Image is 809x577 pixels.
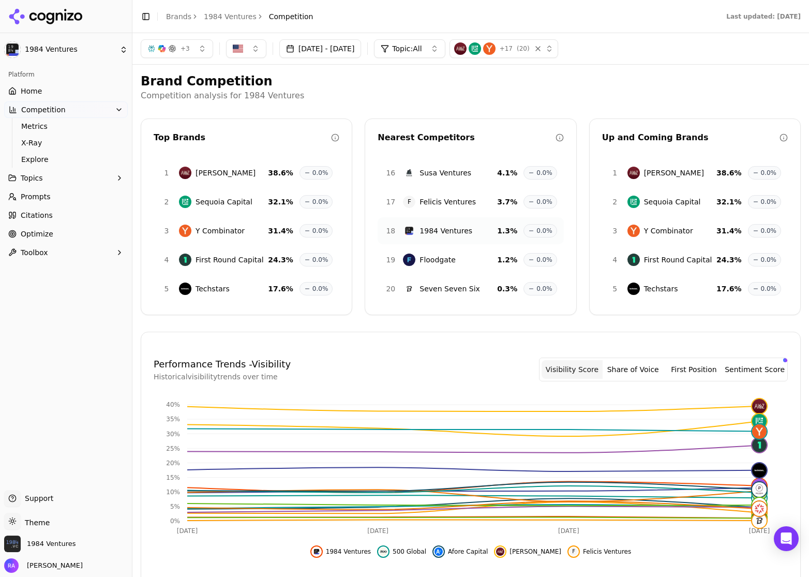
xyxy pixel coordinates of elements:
span: First Round Capital [644,255,712,265]
img: 1984 Ventures [403,225,415,237]
span: 1 [609,168,621,178]
span: [PERSON_NAME] [644,168,704,178]
img: sv angel [752,498,767,512]
img: Techstars [627,283,640,295]
span: Susa Ventures [420,168,471,178]
span: F [403,196,415,208]
a: Metrics [17,119,115,134]
img: Andreessen Horowitz [454,42,467,55]
span: Floodgate [420,255,456,265]
button: Hide 1984 ventures data [310,545,371,558]
span: X-Ray [21,138,111,148]
span: 24.3 % [268,255,293,265]
img: andreessen horowitz [496,548,504,556]
img: khosla ventures [752,479,767,493]
span: 24.3 % [716,255,742,265]
span: Home [21,86,42,96]
button: [DATE] - [DATE] [279,39,362,58]
p: Competition analysis for 1984 Ventures [141,90,801,102]
span: 0.3 % [497,284,517,294]
span: Explore [21,154,111,165]
img: 1984 ventures [312,548,321,556]
img: Sequoia Capital [469,42,481,55]
span: 20 [384,284,397,294]
span: Y Combinator [644,226,693,236]
span: [PERSON_NAME] [23,561,83,570]
tspan: 20% [166,460,180,467]
div: Top Brands [154,131,331,144]
img: First Round Capital [627,254,640,266]
span: 4 [609,255,621,265]
span: 0.0% [761,256,777,264]
span: 31.4 % [716,226,742,236]
span: 17.6 % [268,284,293,294]
button: Toolbox [4,244,128,261]
span: Competition [269,11,313,22]
img: First Round Capital [179,254,191,266]
span: Competition [21,105,66,115]
span: 1.3 % [497,226,517,236]
h4: Performance Trends - Visibility [154,357,291,372]
span: 1984 Ventures [420,226,472,236]
img: y combinator [752,424,767,439]
span: Prompts [21,191,51,202]
span: Sequoia Capital [644,197,701,207]
span: 0.0% [312,198,328,206]
div: Nearest Competitors [378,131,555,144]
span: 0.0% [312,285,328,293]
img: Techstars [179,283,191,295]
button: Open user button [4,558,83,573]
span: 1 [160,168,173,178]
img: Y Combinator [483,42,496,55]
span: 5 [160,284,173,294]
img: Y Combinator [179,225,191,237]
img: sequoia capital [752,414,767,428]
nav: breadcrumb [166,11,313,22]
button: Share of Voice [603,360,664,379]
a: Home [4,83,128,99]
span: + 17 [500,45,513,53]
tspan: 5% [170,503,180,510]
button: Open organization switcher [4,536,76,552]
img: Floodgate [403,254,415,266]
span: Felicis Ventures [420,197,476,207]
tspan: 30% [166,431,180,438]
span: Citations [21,210,53,220]
img: precursor ventures [752,482,767,497]
tspan: 40% [166,401,180,408]
span: 3 [609,226,621,236]
button: Hide 500 global data [377,545,426,558]
tspan: [DATE] [749,527,770,535]
span: 500 Global [393,548,426,556]
span: 0.0% [312,227,328,235]
img: first round capital [752,438,767,452]
span: 0.0% [536,227,552,235]
a: Prompts [4,188,128,205]
span: 3 [160,226,173,236]
button: Sentiment Score [724,360,785,379]
span: 4.1 % [497,168,517,178]
span: 16 [384,168,397,178]
img: Sequoia Capital [627,196,640,208]
button: Competition [4,101,128,118]
a: Explore [17,152,115,167]
img: Andreessen Horowitz [179,167,191,179]
tspan: 0% [170,517,180,525]
span: 38.6 % [716,168,742,178]
span: 0.0% [536,169,552,177]
span: 17 [384,197,397,207]
button: Hide andreessen horowitz data [494,545,561,558]
span: 0.0% [761,227,777,235]
span: Felicis Ventures [583,548,631,556]
span: Support [21,493,53,504]
button: First Position [664,360,725,379]
span: 0.0% [312,256,328,264]
img: andreessen horowitz [752,399,767,413]
tspan: [DATE] [177,527,198,535]
div: Last updated: [DATE] [726,12,801,21]
div: Open Intercom Messenger [774,526,799,551]
img: uncork capital [752,501,767,516]
span: Seven Seven Six [420,284,480,294]
span: 0.0% [761,169,777,177]
span: [PERSON_NAME] [196,168,256,178]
